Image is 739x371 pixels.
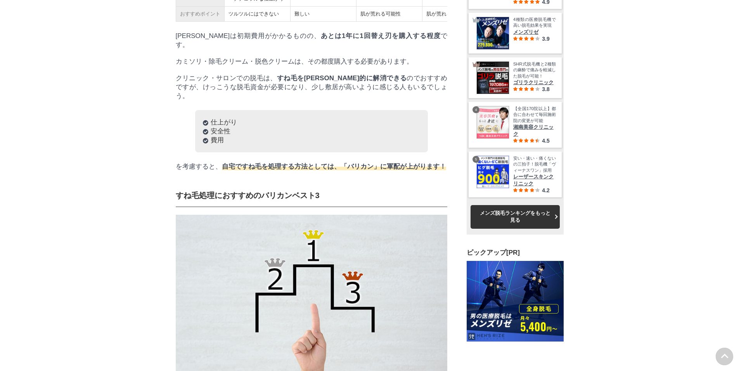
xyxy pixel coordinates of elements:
a: 湘南美容クリニック 【全国170院以上】都合に合わせて毎回施術院の変更が可能 湘南美容クリニック 4.5 [476,106,556,144]
p: クリニック・サロンでの脱毛は、 のでおすすめですが、けっこうな脱毛資金が必要になり、少し敷居が高いように感じる人もいるでしょう。 [176,74,447,100]
td: ツルツルにはできない [224,6,290,21]
td: 肌が荒れる可能性 [356,6,422,21]
p: [PERSON_NAME]は初期費用がかかるものの、 です。 [176,31,447,49]
img: PAGE UP [716,348,733,365]
td: おすすめポイント [176,6,224,21]
td: 肌が荒れる可能性 [422,6,488,21]
span: メンズリゼ [513,29,556,36]
img: レーザースキンクリニック [477,156,509,188]
span: 安い・速い・痛くないの三拍子！脱毛機「ヴィーナスワン」採用 [513,155,556,173]
img: オトコの医療脱毛はメンズリゼ [477,17,509,49]
strong: あとは1年に1回替え刃を購入する程度 [321,32,441,40]
span: SHR式脱毛機と2種類の麻酔で痛みを軽減した脱毛が可能！ [513,61,556,79]
span: 湘南美容クリニック [513,124,556,138]
a: 免田脱毛は男性専門のゴリラ脱毛 SHR式脱毛機と2種類の麻酔で痛みを軽減した脱毛が可能！ ゴリラクリニック 3.8 [476,61,556,94]
img: 湘南美容クリニック [477,106,509,138]
td: 難しい [290,6,356,21]
span: 4種類の医療脱毛機で高い脱毛効果を実現 [513,17,556,29]
strong: すね毛処理におすすめのバリカンベスト3 [176,191,320,200]
span: 3.8 [542,86,549,92]
p: を考慮すると、 [176,162,447,171]
li: 安全性 [203,127,420,136]
li: 費用 [203,136,420,145]
li: 仕上がり [203,118,420,127]
h3: ピックアップ[PR] [467,248,564,257]
span: 4.5 [542,138,549,144]
span: 自宅ですね毛を処理する方法としては、「バリカン」に軍配が上がります！ [222,163,446,170]
a: メンズ脱毛ランキングをもっと見る [471,205,560,228]
a: レーザースキンクリニック 安い・速い・痛くないの三拍子！脱毛機「ヴィーナスワン」採用 レーザースキンクリニック 4.2 [476,155,556,193]
span: 3.9 [542,36,549,42]
p: カミソリ・除毛クリーム・脱色クリームは、その都度購入する必要があります。 [176,57,447,66]
span: 【全国170院以上】都合に合わせて毎回施術院の変更が可能 [513,106,556,124]
span: ゴリラクリニック [513,79,556,86]
span: レーザースキンクリニック [513,173,556,187]
a: オトコの医療脱毛はメンズリゼ 4種類の医療脱毛機で高い脱毛効果を実現 メンズリゼ 3.9 [476,17,556,50]
strong: すね毛を[PERSON_NAME]的に解消できる [277,74,407,82]
img: 免田脱毛は男性専門のゴリラ脱毛 [477,62,509,94]
span: 4.2 [542,187,549,193]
